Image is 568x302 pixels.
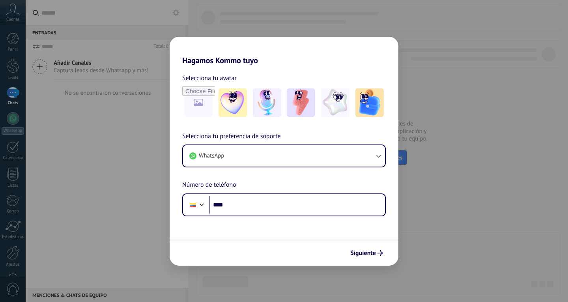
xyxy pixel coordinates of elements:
img: -5.jpeg [355,88,384,117]
button: Siguiente [347,246,387,260]
span: Selecciona tu preferencia de soporte [182,131,281,142]
img: -4.jpeg [321,88,349,117]
button: WhatsApp [183,145,385,167]
span: WhatsApp [199,152,224,160]
span: Selecciona tu avatar [182,73,237,83]
img: -2.jpeg [253,88,281,117]
img: -3.jpeg [287,88,315,117]
span: Número de teléfono [182,180,236,190]
span: Siguiente [350,250,376,256]
img: -1.jpeg [219,88,247,117]
div: Ecuador: + 593 [185,197,200,213]
h2: Hagamos Kommo tuyo [170,37,398,65]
